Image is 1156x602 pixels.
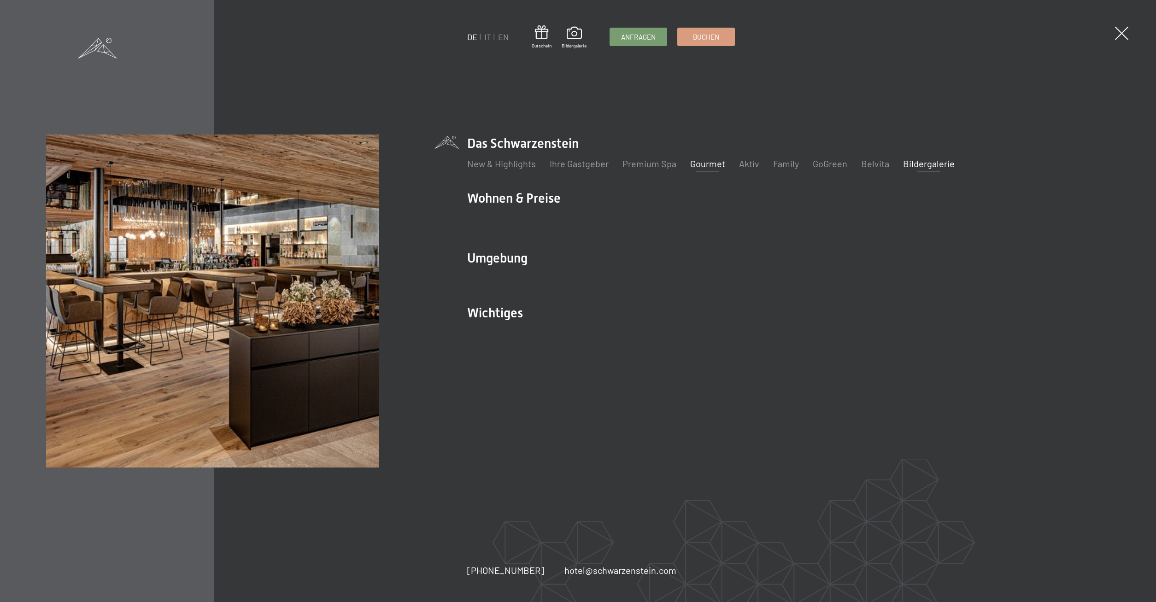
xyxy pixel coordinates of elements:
[532,42,552,49] span: Gutschein
[467,32,477,42] a: DE
[564,564,676,577] a: hotel@schwarzenstein.com
[903,158,955,169] a: Bildergalerie
[562,27,587,49] a: Bildergalerie
[813,158,847,169] a: GoGreen
[739,158,759,169] a: Aktiv
[467,565,544,576] span: [PHONE_NUMBER]
[562,42,587,49] span: Bildergalerie
[621,32,656,42] span: Anfragen
[532,25,552,49] a: Gutschein
[861,158,889,169] a: Belvita
[484,32,491,42] a: IT
[467,564,544,577] a: [PHONE_NUMBER]
[498,32,509,42] a: EN
[467,158,536,169] a: New & Highlights
[678,28,734,46] a: Buchen
[550,158,609,169] a: Ihre Gastgeber
[610,28,667,46] a: Anfragen
[46,134,379,467] img: Bildergalerie
[622,158,676,169] a: Premium Spa
[693,32,719,42] span: Buchen
[773,158,799,169] a: Family
[690,158,725,169] a: Gourmet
